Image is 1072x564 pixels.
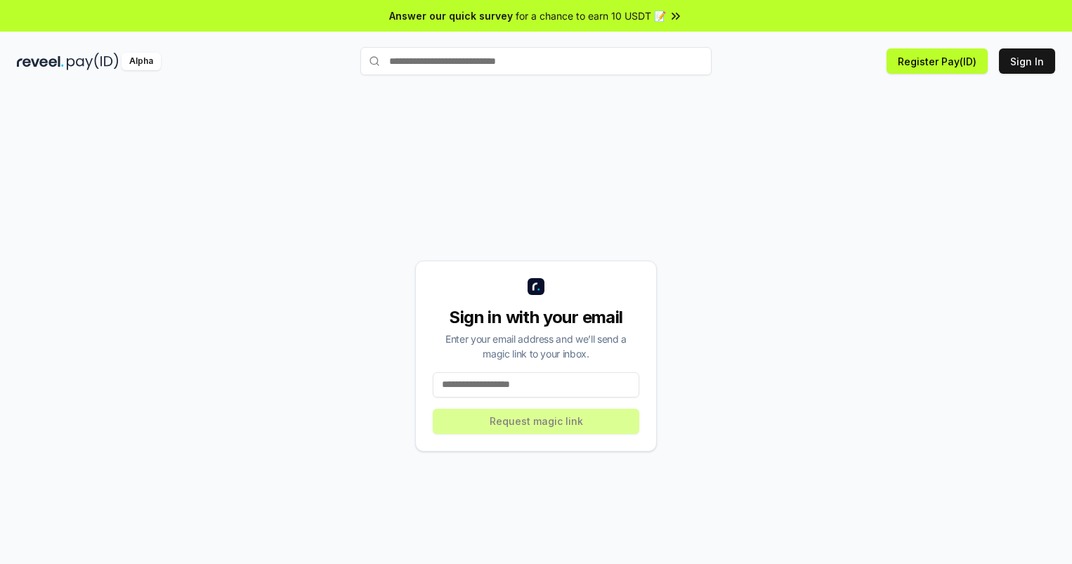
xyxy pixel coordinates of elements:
img: logo_small [528,278,544,295]
button: Sign In [999,48,1055,74]
div: Alpha [122,53,161,70]
div: Enter your email address and we’ll send a magic link to your inbox. [433,332,639,361]
div: Sign in with your email [433,306,639,329]
button: Register Pay(ID) [887,48,988,74]
img: pay_id [67,53,119,70]
span: for a chance to earn 10 USDT 📝 [516,8,666,23]
img: reveel_dark [17,53,64,70]
span: Answer our quick survey [389,8,513,23]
